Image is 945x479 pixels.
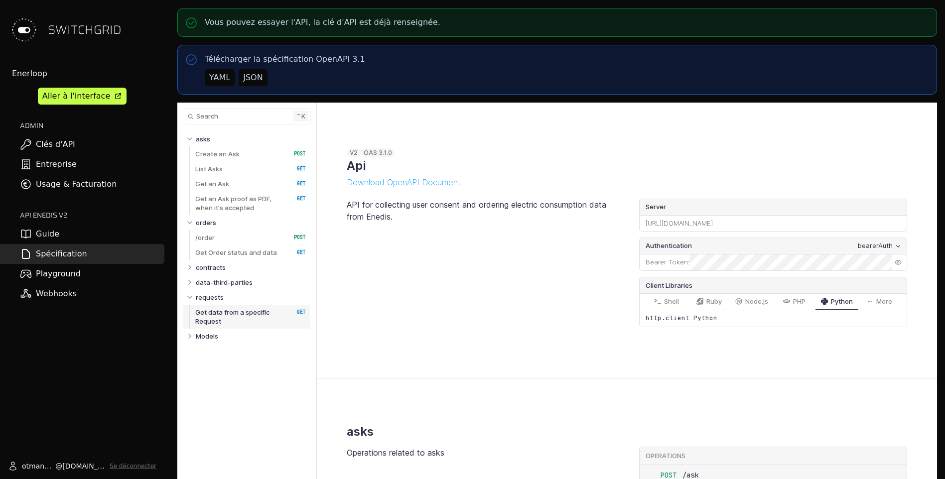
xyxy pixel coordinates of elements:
button: Se déconnecter [110,462,156,470]
div: Aller à l'interface [42,90,110,102]
a: /order POST [195,230,306,245]
span: GET [286,249,306,256]
div: Enerloop [12,68,164,80]
div: YAML [209,72,230,84]
p: Create an Ask [195,149,240,158]
p: data-third-parties [196,278,253,287]
p: /order [195,233,215,242]
a: requests [196,290,306,305]
p: orders [196,218,216,227]
a: List Asks GET [195,161,306,176]
div: JSON [243,72,263,84]
span: Shell [664,298,679,305]
a: asks [196,131,306,146]
span: GET [286,180,306,187]
h2: asks [347,424,374,439]
a: orders [196,215,306,230]
a: Create an Ask POST [195,146,306,161]
p: List Asks [195,164,223,173]
span: Search [196,113,218,120]
a: Models [196,329,306,344]
span: @ [55,461,62,471]
p: contracts [196,263,226,272]
span: GET [286,309,306,316]
p: requests [196,293,224,302]
div: [URL][DOMAIN_NAME] [640,216,907,232]
h2: ADMIN [20,120,164,130]
div: Client Libraries [640,277,907,293]
label: Bearer Token [646,257,688,267]
span: Node.js [745,298,768,305]
p: asks [196,134,210,143]
span: Python [831,298,853,305]
div: v2 [347,148,361,157]
span: GET [286,165,306,172]
p: Get Order status and data [195,248,277,257]
p: Operations related to asks [347,447,615,459]
span: otmane.sajid [22,461,55,471]
button: bearerAuth [855,240,905,251]
p: API for collecting user consent and ordering electric consumption data from Enedis. [347,199,615,223]
button: Download OpenAPI Document [347,178,461,187]
a: Aller à l'interface [38,88,127,105]
div: : [640,254,689,270]
a: Get data from a specific Request GET [195,305,306,329]
span: [DOMAIN_NAME] [62,461,106,471]
h2: API ENEDIS v2 [20,210,164,220]
a: data-third-parties [196,275,306,290]
button: JSON [239,69,267,86]
p: Télécharger la spécification OpenAPI 3.1 [205,53,365,65]
a: Get Order status and data GET [195,245,306,260]
span: GET [286,195,306,202]
p: Get an Ask proof as PDF, when it's accepted [195,194,283,212]
a: contracts [196,260,306,275]
span: Authentication [646,241,692,251]
img: Switchgrid Logo [8,14,40,46]
kbd: k [293,111,308,121]
div: Operations [646,452,906,461]
label: Server [640,199,907,215]
span: SWITCHGRID [48,22,122,38]
a: Get an Ask proof as PDF, when it's accepted GET [195,191,306,215]
h1: Api [347,158,366,173]
span: Ruby [706,298,722,305]
p: Models [196,332,218,341]
div: OAS 3.1.0 [361,148,395,157]
div: http.client Python [640,310,907,327]
span: POST [286,150,306,157]
button: YAML [205,69,235,86]
a: Get an Ask GET [195,176,306,191]
p: Get data from a specific Request [195,308,283,326]
div: bearerAuth [858,241,893,251]
span: ⌃ [296,112,301,120]
span: POST [286,234,306,241]
p: Vous pouvez essayer l'API, la clé d'API est déjà renseignée. [205,16,440,28]
p: Get an Ask [195,179,229,188]
span: PHP [793,298,806,305]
